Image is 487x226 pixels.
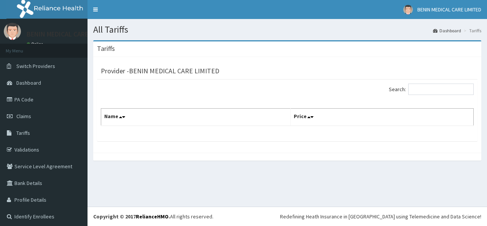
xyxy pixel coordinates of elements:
span: Dashboard [16,79,41,86]
span: Switch Providers [16,63,55,70]
div: Redefining Heath Insurance in [GEOGRAPHIC_DATA] using Telemedicine and Data Science! [280,213,481,220]
h3: Provider - BENIN MEDICAL CARE LIMITED [101,68,219,74]
input: Search: [408,84,474,95]
span: BENIN MEDICAL CARE LIMITED [417,6,481,13]
img: User Image [4,23,21,40]
li: Tariffs [462,27,481,34]
footer: All rights reserved. [88,207,487,226]
span: Tariffs [16,130,30,136]
label: Search: [389,84,474,95]
p: BENIN MEDICAL CARE LIMITED [27,31,113,38]
h3: Tariffs [97,45,115,52]
a: RelianceHMO [136,213,169,220]
h1: All Tariffs [93,25,481,35]
span: Claims [16,113,31,120]
a: Online [27,41,45,47]
th: Name [101,109,291,126]
strong: Copyright © 2017 . [93,213,170,220]
th: Price [291,109,474,126]
a: Dashboard [433,27,461,34]
img: User Image [403,5,413,14]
